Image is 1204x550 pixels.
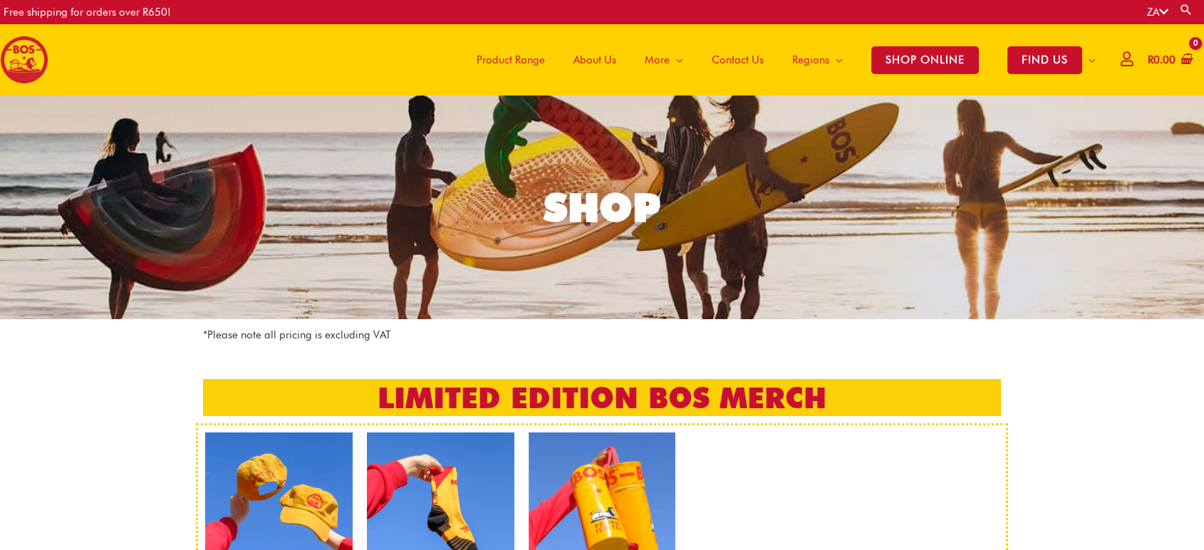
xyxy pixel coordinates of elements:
[1145,44,1193,76] a: View Shopping Cart, empty
[1147,6,1168,19] a: ZA
[462,24,559,95] a: Product Range
[1179,3,1193,16] a: Search button
[1148,53,1153,66] span: R
[792,38,829,81] span: Regions
[857,24,993,95] a: SHOP ONLINE
[645,38,670,81] span: More
[477,38,545,81] span: Product Range
[574,38,616,81] span: About Us
[452,24,1110,95] nav: Site Navigation
[1007,46,1082,74] span: FIND US
[871,46,979,74] span: SHOP ONLINE
[203,326,1001,344] p: *Please note all pricing is excluding VAT
[544,188,660,227] div: SHOP
[697,24,778,95] a: Contact Us
[559,24,630,95] a: About Us
[712,38,764,81] span: Contact Us
[778,24,857,95] a: Regions
[203,379,1001,416] h2: LIMITED EDITION BOS MERCH
[1148,53,1176,66] bdi: 0.00
[630,24,697,95] a: More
